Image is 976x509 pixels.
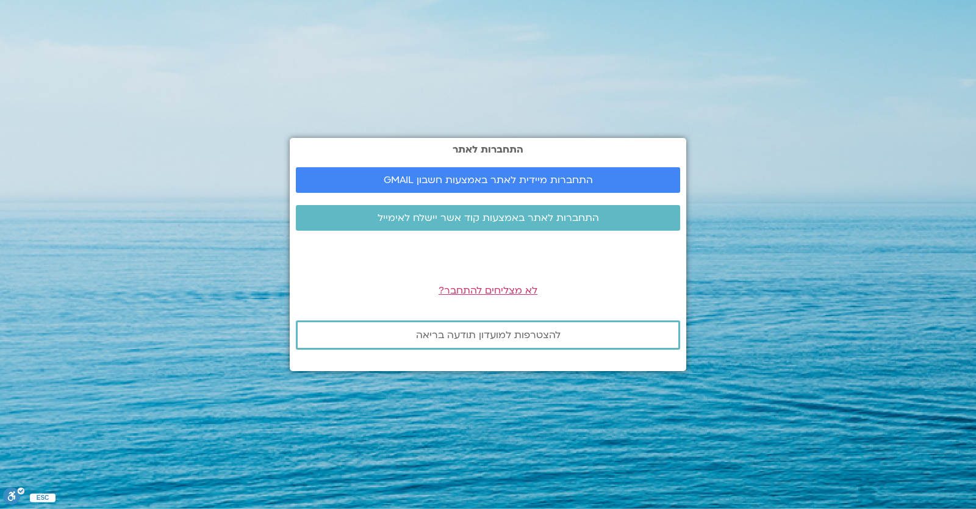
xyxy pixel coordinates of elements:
a: להצטרפות למועדון תודעה בריאה [296,320,680,350]
span: להצטרפות למועדון תודעה בריאה [416,330,561,341]
span: התחברות מיידית לאתר באמצעות חשבון GMAIL [384,175,593,186]
a: התחברות לאתר באמצעות קוד אשר יישלח לאימייל [296,205,680,231]
a: התחברות מיידית לאתר באמצעות חשבון GMAIL [296,167,680,193]
a: לא מצליחים להתחבר? [439,284,537,297]
h2: התחברות לאתר [296,144,680,155]
span: התחברות לאתר באמצעות קוד אשר יישלח לאימייל [378,212,599,223]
